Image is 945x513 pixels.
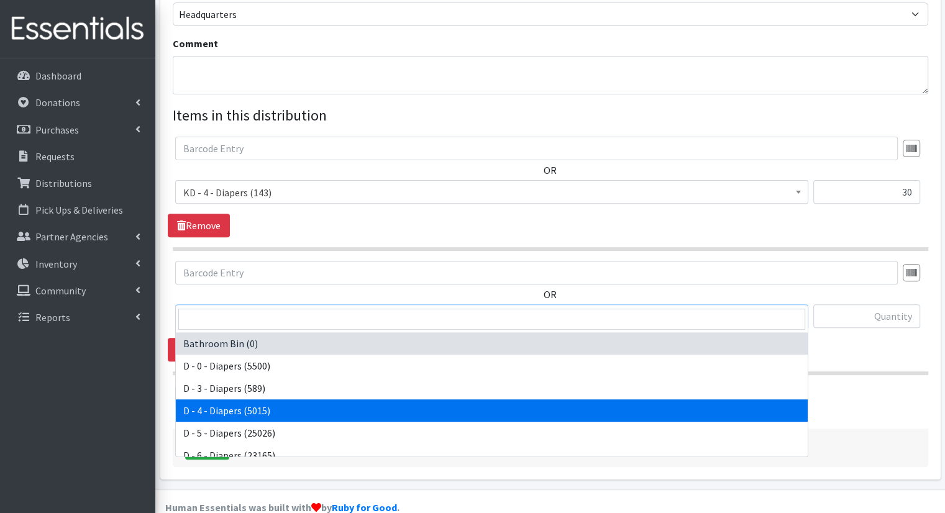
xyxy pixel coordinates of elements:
[5,117,150,142] a: Purchases
[35,230,108,243] p: Partner Agencies
[35,284,86,297] p: Community
[183,184,800,201] span: KD - 4 - Diapers (143)
[5,224,150,249] a: Partner Agencies
[544,287,557,302] label: OR
[176,332,808,355] li: Bathroom Bin (0)
[5,144,150,169] a: Requests
[175,137,898,160] input: Barcode Entry
[168,214,230,237] a: Remove
[35,204,123,216] p: Pick Ups & Deliveries
[5,90,150,115] a: Donations
[176,377,808,399] li: D - 3 - Diapers (589)
[5,63,150,88] a: Dashboard
[176,399,808,422] li: D - 4 - Diapers (5015)
[175,180,808,204] span: KD - 4 - Diapers (143)
[35,177,92,189] p: Distributions
[35,150,75,163] p: Requests
[5,171,150,196] a: Distributions
[173,104,928,127] legend: Items in this distribution
[5,8,150,50] img: HumanEssentials
[176,422,808,444] li: D - 5 - Diapers (25026)
[35,70,81,82] p: Dashboard
[5,197,150,222] a: Pick Ups & Deliveries
[176,444,808,466] li: D - 6 - Diapers (23165)
[5,252,150,276] a: Inventory
[175,261,898,284] input: Barcode Entry
[5,278,150,303] a: Community
[175,304,808,328] span: Bathroom Bin (0)
[35,258,77,270] p: Inventory
[176,355,808,377] li: D - 0 - Diapers (5500)
[168,338,230,361] a: Remove
[173,36,218,51] label: Comment
[5,305,150,330] a: Reports
[813,180,920,204] input: Quantity
[35,124,79,136] p: Purchases
[35,96,80,109] p: Donations
[544,163,557,178] label: OR
[35,311,70,324] p: Reports
[813,304,920,328] input: Quantity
